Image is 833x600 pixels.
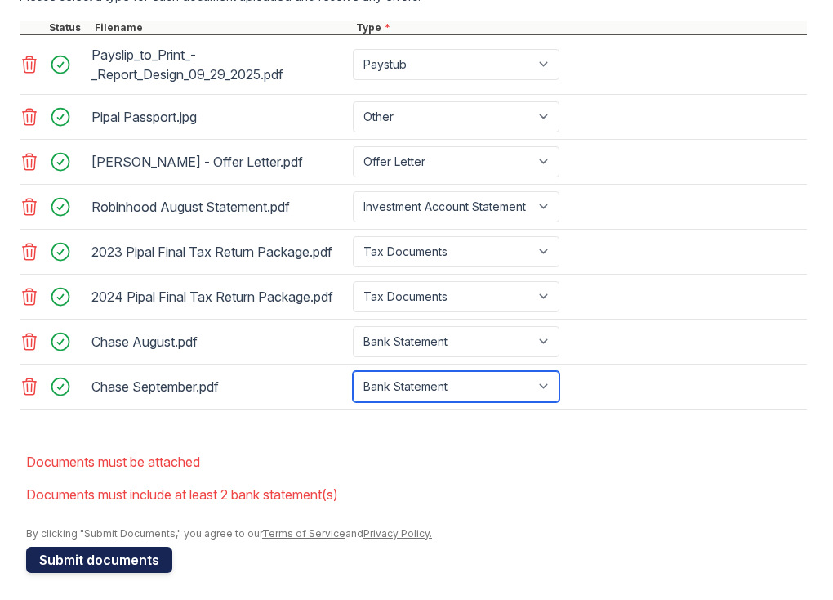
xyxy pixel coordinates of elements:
div: [PERSON_NAME] - Offer Letter.pdf [91,149,346,175]
div: Payslip_to_Print_-_Report_Design_09_29_2025.pdf [91,42,346,87]
div: Filename [91,21,353,34]
div: Chase September.pdf [91,374,346,400]
li: Documents must be attached [26,446,807,478]
button: Submit documents [26,547,172,573]
div: By clicking "Submit Documents," you agree to our and [26,527,807,540]
div: Status [46,21,91,34]
div: 2024 Pipal Final Tax Return Package.pdf [91,284,346,310]
li: Documents must include at least 2 bank statement(s) [26,478,807,511]
div: 2023 Pipal Final Tax Return Package.pdf [91,239,346,265]
div: Type [353,21,807,34]
a: Privacy Policy. [363,527,432,540]
div: Robinhood August Statement.pdf [91,194,346,220]
a: Terms of Service [262,527,345,540]
div: Chase August.pdf [91,329,346,355]
div: Pipal Passport.jpg [91,104,346,130]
